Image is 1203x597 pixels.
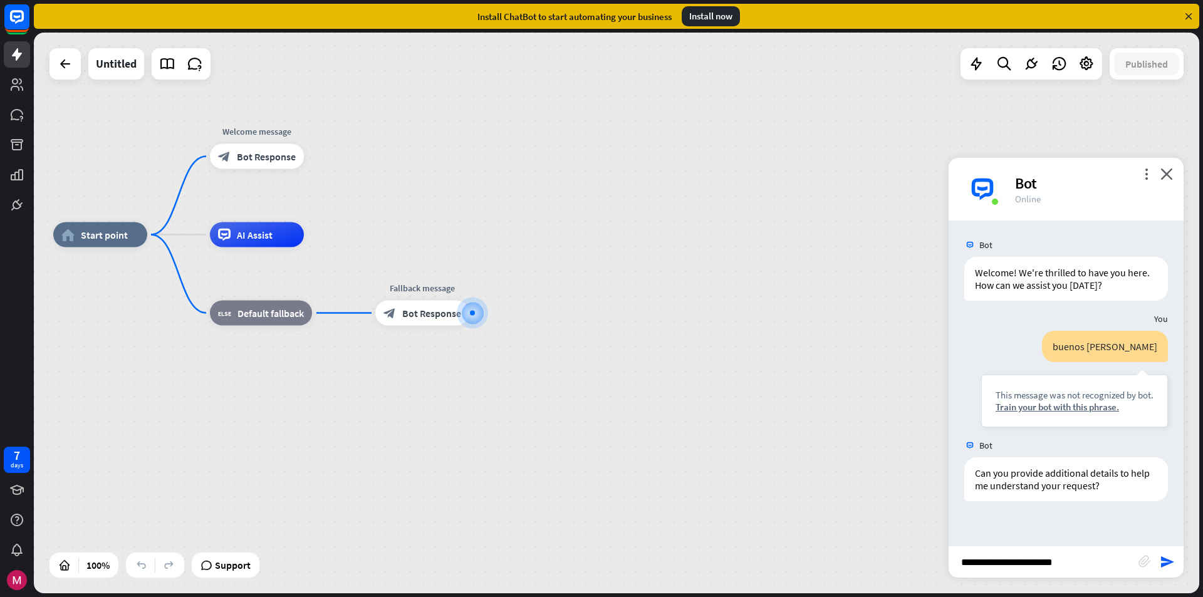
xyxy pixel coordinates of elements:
[1015,193,1169,205] div: Online
[1114,53,1179,75] button: Published
[1015,174,1169,193] div: Bot
[1160,554,1175,569] i: send
[979,239,992,251] span: Bot
[964,257,1168,301] div: Welcome! We're thrilled to have you here. How can we assist you [DATE]?
[96,48,137,80] div: Untitled
[200,125,313,138] div: Welcome message
[1042,331,1168,362] div: buenos [PERSON_NAME]
[10,5,48,43] button: Open LiveChat chat widget
[964,457,1168,501] div: Can you provide additional details to help me understand your request?
[61,229,75,241] i: home_2
[11,461,23,470] div: days
[996,401,1154,413] div: Train your bot with this phrase.
[237,150,296,163] span: Bot Response
[81,229,128,241] span: Start point
[218,150,231,163] i: block_bot_response
[215,555,251,575] span: Support
[237,229,273,241] span: AI Assist
[4,447,30,473] a: 7 days
[383,307,396,319] i: block_bot_response
[996,389,1154,401] div: This message was not recognized by bot.
[218,307,231,319] i: block_fallback
[14,450,20,461] div: 7
[1140,168,1152,180] i: more_vert
[366,282,479,294] div: Fallback message
[682,6,740,26] div: Install now
[477,11,672,23] div: Install ChatBot to start automating your business
[1154,313,1168,324] span: You
[402,307,461,319] span: Bot Response
[1160,168,1173,180] i: close
[83,555,113,575] div: 100%
[979,440,992,451] span: Bot
[237,307,304,319] span: Default fallback
[1138,555,1151,568] i: block_attachment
